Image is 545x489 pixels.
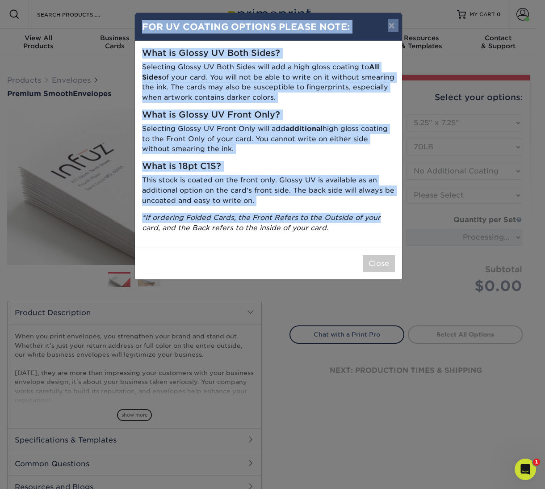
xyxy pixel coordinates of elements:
h5: What is Glossy UV Both Sides? [142,48,395,59]
span: 1 [533,459,540,466]
iframe: Intercom live chat [515,459,536,480]
strong: All Sides [142,63,379,81]
h4: FOR UV COATING OPTIONS PLEASE NOTE: [142,20,395,34]
button: × [381,13,402,38]
p: This stock is coated on the front only. Glossy UV is available as an additional option on the car... [142,175,395,206]
h5: What is 18pt C1S? [142,161,395,172]
h5: What is Glossy UV Front Only? [142,110,395,120]
p: Selecting Glossy UV Both Sides will add a high gloss coating to of your card. You will not be abl... [142,62,395,103]
button: Close [363,255,395,272]
i: *If ordering Folded Cards, the Front Refers to the Outside of your card, and the Back refers to t... [142,213,381,232]
strong: additional [285,124,323,133]
p: Selecting Glossy UV Front Only will add high gloss coating to the Front Only of your card. You ca... [142,124,395,154]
